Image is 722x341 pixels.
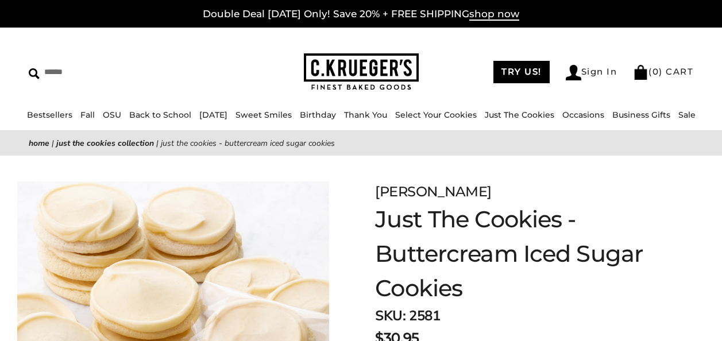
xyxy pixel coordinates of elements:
[56,138,154,149] a: Just the Cookies Collection
[300,110,336,120] a: Birthday
[633,66,693,77] a: (0) CART
[27,110,72,120] a: Bestsellers
[485,110,554,120] a: Just The Cookies
[156,138,159,149] span: |
[409,307,440,325] span: 2581
[203,8,519,21] a: Double Deal [DATE] Only! Save 20% + FREE SHIPPINGshop now
[29,138,49,149] a: Home
[375,307,406,325] strong: SKU:
[29,68,40,79] img: Search
[129,110,191,120] a: Back to School
[29,137,693,150] nav: breadcrumbs
[29,63,180,81] input: Search
[52,138,54,149] span: |
[375,181,665,202] div: [PERSON_NAME]
[612,110,670,120] a: Business Gifts
[633,65,648,80] img: Bag
[469,8,519,21] span: shop now
[395,110,477,120] a: Select Your Cookies
[566,65,581,80] img: Account
[103,110,121,120] a: OSU
[375,202,665,305] h1: Just The Cookies - Buttercream Iced Sugar Cookies
[562,110,604,120] a: Occasions
[161,138,335,149] span: Just The Cookies - Buttercream Iced Sugar Cookies
[678,110,696,120] a: Sale
[652,66,659,77] span: 0
[566,65,617,80] a: Sign In
[80,110,95,120] a: Fall
[304,53,419,91] img: C.KRUEGER'S
[199,110,227,120] a: [DATE]
[235,110,292,120] a: Sweet Smiles
[493,61,550,83] a: TRY US!
[344,110,387,120] a: Thank You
